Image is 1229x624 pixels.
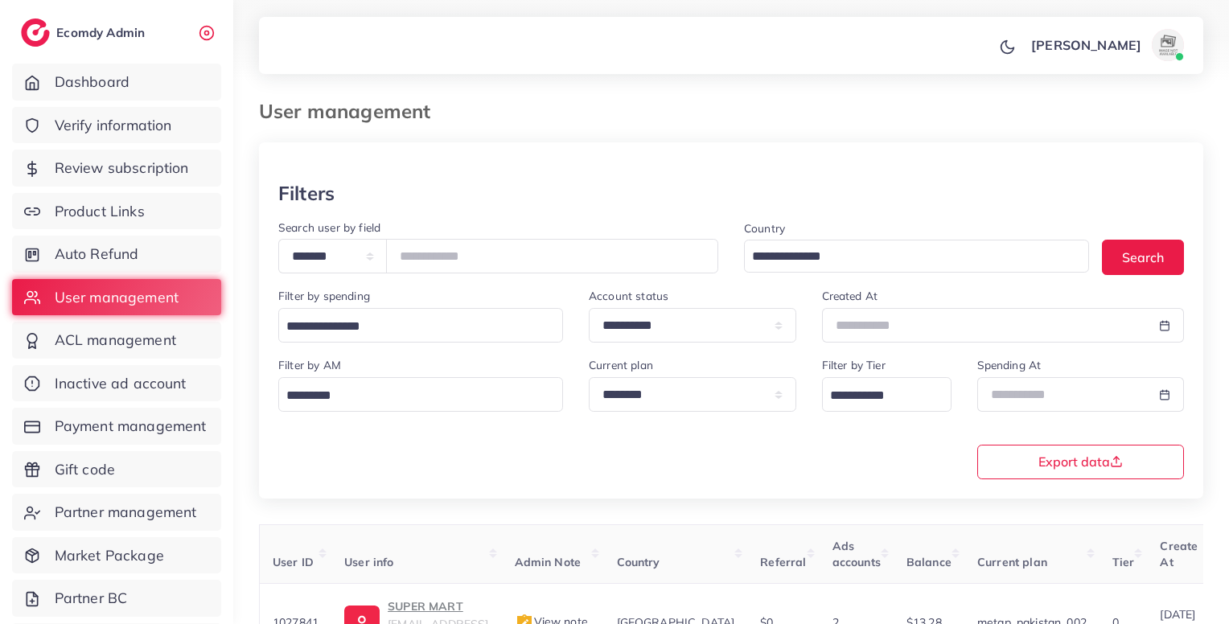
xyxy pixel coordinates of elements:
[55,373,187,394] span: Inactive ad account
[12,279,221,316] a: User management
[388,597,488,616] p: SUPER MART
[12,193,221,230] a: Product Links
[55,416,207,437] span: Payment management
[977,555,1047,569] span: Current plan
[278,357,341,373] label: Filter by AM
[12,537,221,574] a: Market Package
[12,150,221,187] a: Review subscription
[589,357,653,373] label: Current plan
[55,287,179,308] span: User management
[822,357,886,373] label: Filter by Tier
[589,288,668,304] label: Account status
[12,494,221,531] a: Partner management
[906,555,952,569] span: Balance
[281,314,542,339] input: Search for option
[21,18,149,47] a: logoEcomdy Admin
[259,100,443,123] h3: User management
[278,182,335,205] h3: Filters
[12,64,221,101] a: Dashboard
[278,377,563,412] div: Search for option
[977,357,1042,373] label: Spending At
[12,236,221,273] a: Auto Refund
[1152,29,1184,61] img: avatar
[12,365,221,402] a: Inactive ad account
[12,451,221,488] a: Gift code
[55,330,176,351] span: ACL management
[1112,555,1135,569] span: Tier
[281,384,542,408] input: Search for option
[760,555,806,569] span: Referral
[55,115,172,136] span: Verify information
[55,244,139,265] span: Auto Refund
[822,288,878,304] label: Created At
[746,244,1068,269] input: Search for option
[832,539,881,569] span: Ads accounts
[977,445,1185,479] button: Export data
[278,220,380,236] label: Search user by field
[744,220,785,236] label: Country
[1102,240,1184,274] button: Search
[12,408,221,445] a: Payment management
[278,308,563,343] div: Search for option
[56,25,149,40] h2: Ecomdy Admin
[744,240,1089,273] div: Search for option
[273,555,314,569] span: User ID
[12,107,221,144] a: Verify information
[1038,455,1123,468] span: Export data
[822,377,952,412] div: Search for option
[21,18,50,47] img: logo
[55,588,128,609] span: Partner BC
[55,158,189,179] span: Review subscription
[1022,29,1190,61] a: [PERSON_NAME]avatar
[55,72,129,92] span: Dashboard
[278,288,370,304] label: Filter by spending
[55,502,197,523] span: Partner management
[344,555,393,569] span: User info
[1031,35,1141,55] p: [PERSON_NAME]
[824,384,931,408] input: Search for option
[55,201,145,222] span: Product Links
[1160,539,1198,569] span: Create At
[12,580,221,617] a: Partner BC
[617,555,660,569] span: Country
[55,459,115,480] span: Gift code
[515,555,582,569] span: Admin Note
[55,545,164,566] span: Market Package
[12,322,221,359] a: ACL management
